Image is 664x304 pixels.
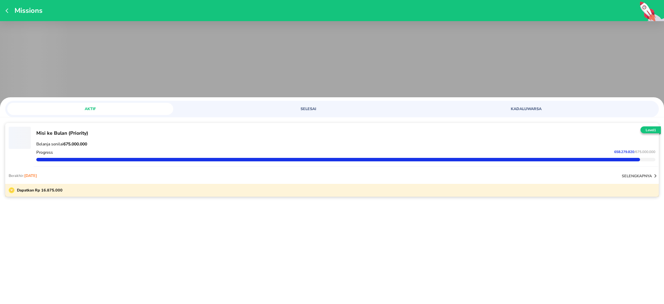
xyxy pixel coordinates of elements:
[9,173,37,178] p: Berakhir:
[9,126,31,149] button: ‌
[7,103,221,115] a: AKTIF
[11,6,43,15] p: Missions
[639,128,662,133] p: Level 1
[36,150,53,155] p: Progress
[36,141,87,147] span: Belanja senilai
[9,127,31,149] span: ‌
[622,172,659,179] button: selengkapnya
[15,187,63,193] p: Dapatkan Rp 16.875.000
[447,106,605,111] span: KADALUWARSA
[36,130,655,136] p: Misi ke Bulan (Priority)
[11,106,169,111] span: AKTIF
[614,150,634,154] span: 658.279.820
[622,173,652,179] p: selengkapnya
[229,106,387,111] span: SELESAI
[443,103,657,115] a: KADALUWARSA
[24,173,37,178] span: [DATE]
[63,141,87,147] strong: 675.000.000
[634,150,655,154] span: / 675.000.000
[225,103,439,115] a: SELESAI
[5,101,659,115] div: loyalty mission tabs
